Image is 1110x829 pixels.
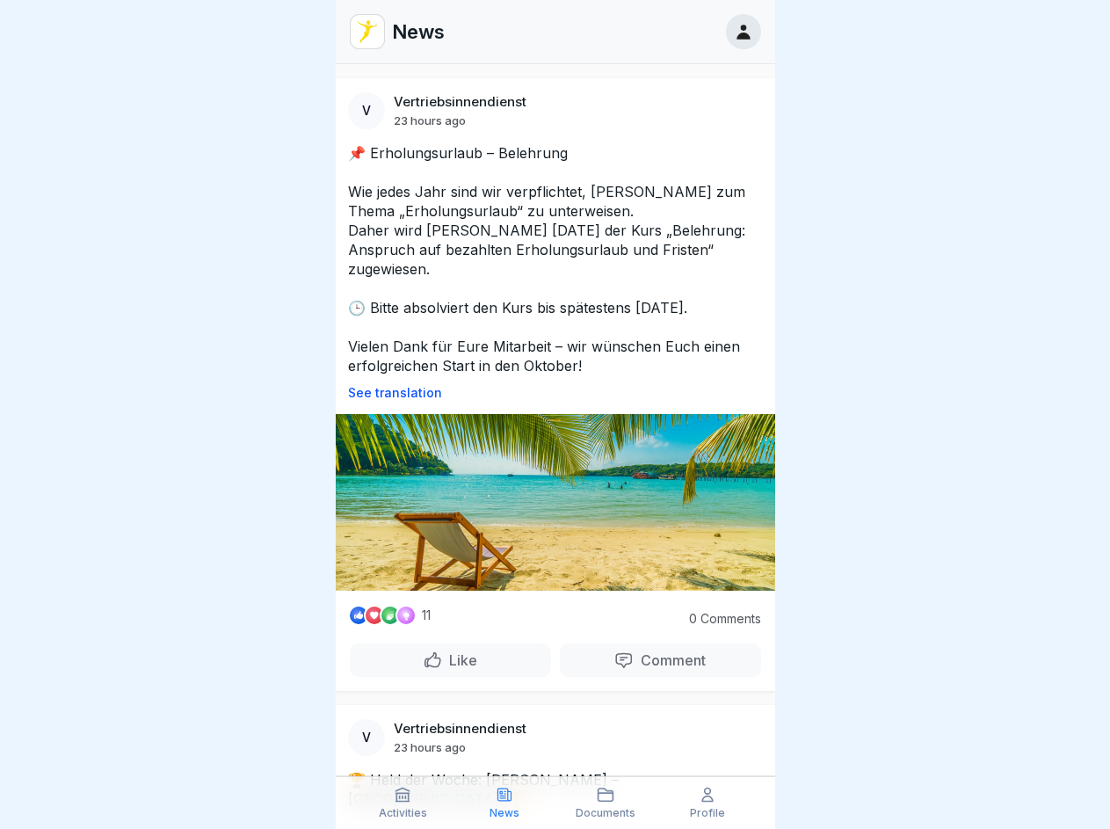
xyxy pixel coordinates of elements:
p: Vertriebsinnendienst [394,721,526,737]
p: Activities [379,807,427,819]
div: V [348,719,385,756]
p: 23 hours ago [394,740,466,754]
p: 11 [422,608,431,622]
img: vd4jgc378hxa8p7qw0fvrl7x.png [351,15,384,48]
p: Profile [690,807,725,819]
p: Vertriebsinnendienst [394,94,526,110]
p: Like [442,651,477,669]
img: Post Image [336,414,775,591]
p: 23 hours ago [394,113,466,127]
p: 0 Comments [664,612,761,626]
p: See translation [348,386,763,400]
p: 📌 Erholungsurlaub – Belehrung Wie jedes Jahr sind wir verpflichtet, [PERSON_NAME] zum Thema „Erho... [348,143,763,375]
div: V [348,92,385,129]
p: News [392,20,445,43]
p: Documents [576,807,635,819]
p: Comment [634,651,706,669]
p: News [490,807,519,819]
